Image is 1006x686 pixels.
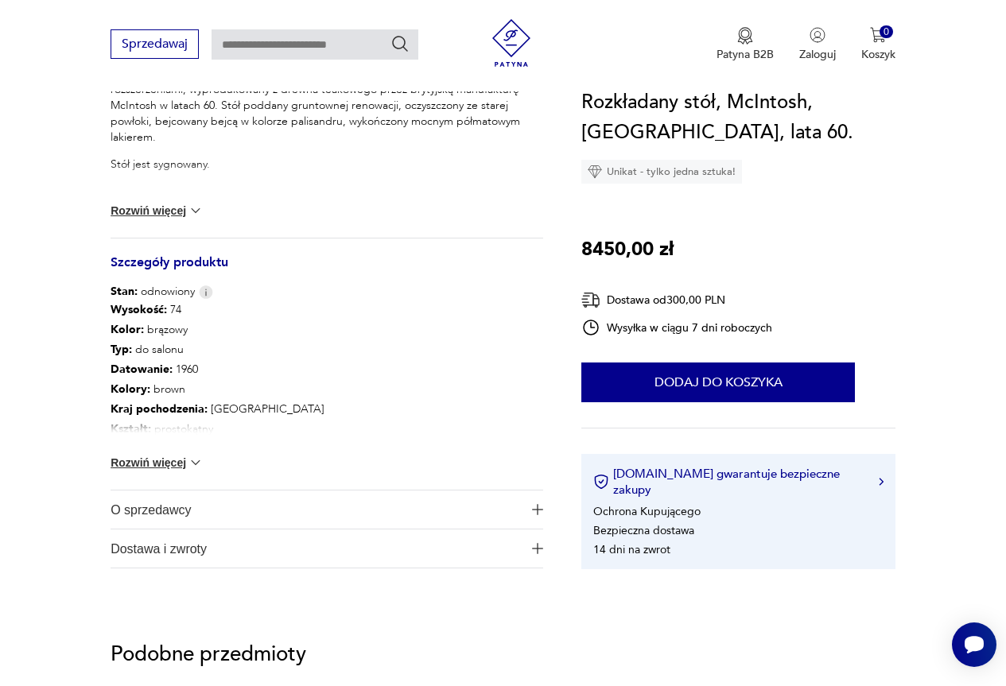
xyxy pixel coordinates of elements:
b: Stan: [111,284,138,299]
b: Kształt : [111,421,151,436]
button: Rozwiń więcej [111,455,203,471]
p: 74 [111,300,324,320]
img: Ikona diamentu [588,165,602,179]
img: Patyna - sklep z meblami i dekoracjami vintage [487,19,535,67]
b: Wysokość : [111,302,167,317]
p: Stół jest sygnowany. [111,157,543,172]
p: do salonu [111,339,324,359]
span: O sprzedawcy [111,490,522,529]
b: Kolor: [111,322,144,337]
div: 0 [880,25,893,39]
span: odnowiony [111,284,195,300]
button: Ikona plusaDostawa i zwroty [111,529,543,568]
img: Ikona medalu [737,27,753,45]
button: Szukaj [390,34,410,53]
p: [GEOGRAPHIC_DATA] [111,399,324,419]
button: 0Koszyk [861,27,895,62]
p: brązowy [111,320,324,339]
iframe: Smartsupp widget button [952,622,996,667]
div: Dostawa od 300,00 PLN [581,290,772,310]
img: Ikonka użytkownika [810,27,825,43]
img: Ikona dostawy [581,290,600,310]
img: chevron down [188,455,204,471]
button: Sprzedawaj [111,29,199,59]
p: brown [111,379,324,399]
p: Koszyk [861,47,895,62]
img: Info icon [199,285,213,299]
img: Ikona certyfikatu [593,474,609,490]
a: Ikona medaluPatyna B2B [717,27,774,62]
a: Sprzedawaj [111,40,199,51]
span: Dostawa i zwroty [111,529,522,568]
h3: Szczegóły produktu [111,258,543,284]
h1: Rozkładany stół, McIntosh, [GEOGRAPHIC_DATA], lata 60. [581,87,895,148]
b: Kolory : [111,382,150,397]
p: Patyna B2B [717,47,774,62]
button: Rozwiń więcej [111,203,203,219]
button: Zaloguj [799,27,836,62]
b: Kraj pochodzenia : [111,401,208,417]
p: Podobne przedmioty [111,645,895,664]
img: chevron down [188,203,204,219]
li: Ochrona Kupującego [593,503,701,518]
p: 1960 [111,359,324,379]
button: Dodaj do koszyka [581,362,855,402]
b: Datowanie : [111,362,173,377]
img: Ikona plusa [532,543,543,554]
p: Wymiary dodatkowe: [111,184,543,200]
p: prostokątny [111,419,324,439]
div: Wysyłka w ciągu 7 dni roboczych [581,318,772,337]
p: Zaloguj [799,47,836,62]
button: [DOMAIN_NAME] gwarantuje bezpieczne zakupy [593,466,884,498]
p: 8450,00 zł [581,234,674,265]
button: Ikona plusaO sprzedawcy [111,490,543,529]
div: Unikat - tylko jedna sztuka! [581,160,742,184]
img: Ikona koszyka [870,27,886,43]
img: Ikona plusa [532,504,543,515]
li: Bezpieczna dostawa [593,522,694,537]
b: Typ : [111,342,132,357]
button: Patyna B2B [717,27,774,62]
li: 14 dni na zwrot [593,541,670,556]
img: Ikona strzałki w prawo [879,478,884,486]
p: Rzadko spotykany model prostokątnego stołu z podwójnie mechanicznie otwieranymi rozszerzeniami, w... [111,66,543,145]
